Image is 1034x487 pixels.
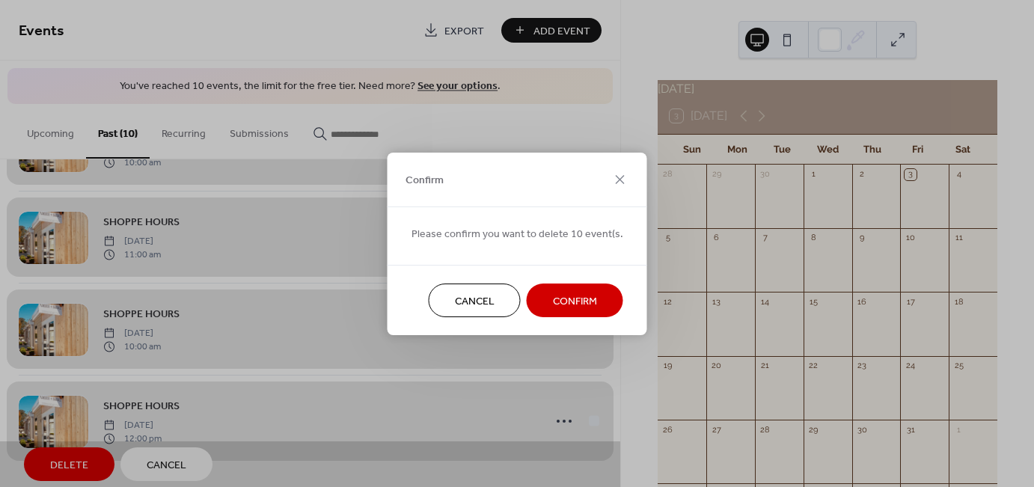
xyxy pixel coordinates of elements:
[406,173,444,189] span: Confirm
[455,293,495,309] span: Cancel
[527,284,623,317] button: Confirm
[412,226,623,242] span: Please confirm you want to delete 10 event(s.
[553,293,597,309] span: Confirm
[429,284,521,317] button: Cancel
